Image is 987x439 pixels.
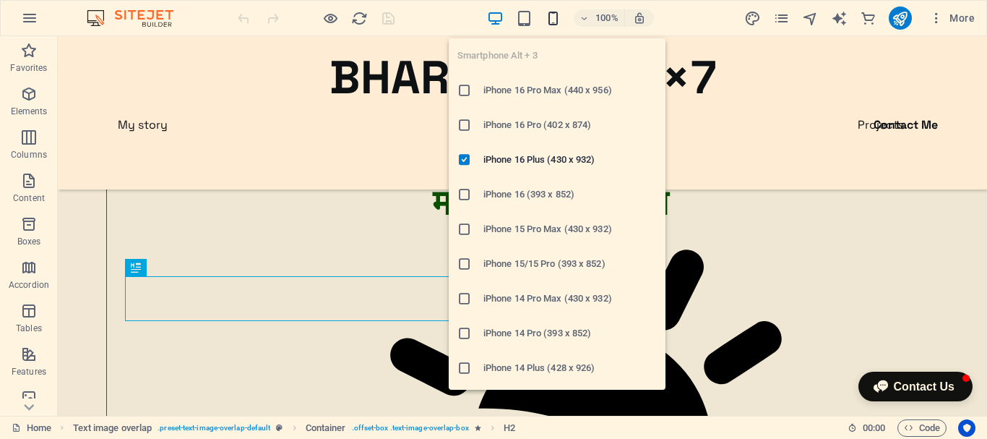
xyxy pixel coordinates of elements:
span: More [929,11,975,25]
h6: iPhone 16 Pro Max (440 x 956) [483,82,657,99]
h6: iPhone 14 Plus (428 x 926) [483,359,657,377]
h6: 100% [595,9,619,27]
i: This element is a customizable preset [276,424,283,432]
a: Click to cancel selection. Double-click to open Pages [12,419,51,437]
span: : [873,422,875,433]
h6: iPhone 15/15 Pro (393 x 852) [483,255,657,273]
i: Element contains an animation [475,424,481,432]
button: design [744,9,762,27]
h6: Session time [848,419,886,437]
button: commerce [860,9,877,27]
h6: iPhone 16 Pro (402 x 874) [483,116,657,134]
p: Elements [11,106,48,117]
button: 100% [574,9,625,27]
i: Reload page [351,10,368,27]
p: Accordion [9,279,49,291]
p: Columns [11,149,47,161]
i: Commerce [860,10,876,27]
p: Boxes [17,236,41,247]
p: Favorites [10,62,47,74]
button: publish [889,7,912,30]
button: More [923,7,980,30]
i: On resize automatically adjust zoom level to fit chosen device. [633,12,646,25]
span: Click to select. Double-click to edit [504,419,515,437]
img: Editor Logo [83,9,191,27]
button: pages [773,9,790,27]
button: reload [350,9,368,27]
span: Click to select. Double-click to edit [306,419,346,437]
button: navigator [802,9,819,27]
button: Contact Us [801,336,915,365]
button: text_generator [831,9,848,27]
h6: iPhone 14 Pro Max (430 x 932) [483,290,657,307]
button: Click here to leave preview mode and continue editing [322,9,339,27]
i: Publish [892,10,908,27]
span: . offset-box .text-image-overlap-box [352,419,469,437]
i: Navigator [802,10,819,27]
p: Content [13,192,45,204]
p: Features [12,366,46,378]
h6: iPhone 16 (393 x 852) [483,186,657,203]
button: Code [897,419,947,437]
nav: breadcrumb [73,419,516,437]
h6: iPhone 16 Plus (430 x 932) [483,151,657,169]
h6: iPhone 14 Pro (393 x 852) [483,325,657,342]
i: Pages (Ctrl+Alt+S) [773,10,790,27]
h6: iPhone 15 Pro Max (430 x 932) [483,221,657,238]
p: Tables [16,323,42,334]
button: Usercentrics [958,419,975,437]
span: 00 00 [863,419,885,437]
span: Code [904,419,940,437]
i: AI Writer [831,10,848,27]
i: Design (Ctrl+Alt+Y) [744,10,761,27]
span: Click to select. Double-click to edit [73,419,152,437]
span: . preset-text-image-overlap-default [158,419,270,437]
